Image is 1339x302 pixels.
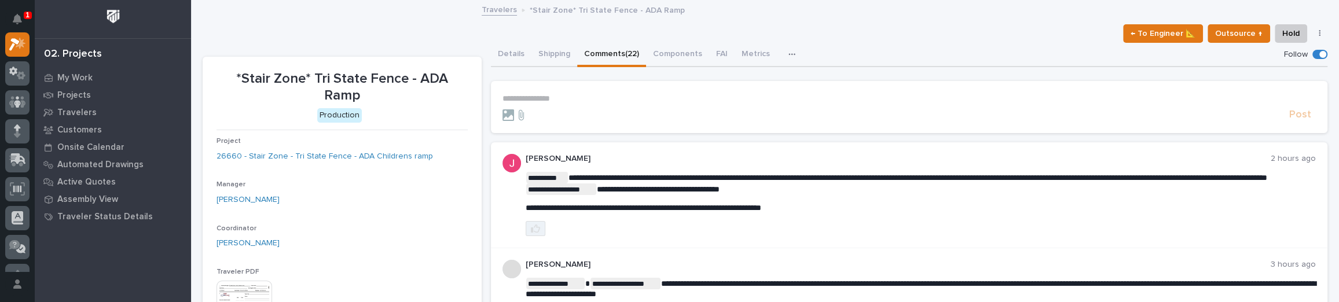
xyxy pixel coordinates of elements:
[35,190,191,208] a: Assembly View
[57,90,91,101] p: Projects
[25,11,30,19] p: 1
[526,221,545,236] button: like this post
[1208,24,1270,43] button: Outsource ↑
[502,154,521,172] img: ACg8ocI-SXp0KwvcdjE4ZoRMyLsZRSgZqnEZt9q_hAaElEsh-D-asw=s96-c
[217,194,280,206] a: [PERSON_NAME]
[646,43,709,67] button: Components
[217,268,259,275] span: Traveler PDF
[57,160,144,170] p: Automated Drawings
[491,43,531,67] button: Details
[57,108,97,118] p: Travelers
[577,43,646,67] button: Comments (22)
[14,14,30,32] div: Notifications1
[526,260,1271,270] p: [PERSON_NAME]
[217,150,433,163] a: 26660 - Stair Zone - Tri State Fence - ADA Childrens ramp
[57,177,116,187] p: Active Quotes
[35,156,191,173] a: Automated Drawings
[35,138,191,156] a: Onsite Calendar
[482,2,517,16] a: Travelers
[5,7,30,31] button: Notifications
[217,237,280,249] a: [PERSON_NAME]
[57,73,93,83] p: My Work
[531,43,577,67] button: Shipping
[217,181,245,188] span: Manager
[317,108,362,123] div: Production
[1271,154,1316,164] p: 2 hours ago
[1271,260,1316,270] p: 3 hours ago
[35,208,191,225] a: Traveler Status Details
[35,104,191,121] a: Travelers
[530,3,685,16] p: *Stair Zone* Tri State Fence - ADA Ramp
[35,173,191,190] a: Active Quotes
[709,43,735,67] button: FAI
[35,69,191,86] a: My Work
[217,225,256,232] span: Coordinator
[57,142,124,153] p: Onsite Calendar
[1284,50,1308,60] p: Follow
[1289,108,1311,121] span: Post
[1215,27,1263,40] span: Outsource ↑
[44,48,102,61] div: 02. Projects
[217,138,241,145] span: Project
[1123,24,1203,43] button: ← To Engineer 📐
[35,86,191,104] a: Projects
[526,154,1271,164] p: [PERSON_NAME]
[1275,24,1307,43] button: Hold
[1131,27,1195,40] span: ← To Engineer 📐
[102,6,124,27] img: Workspace Logo
[735,43,777,67] button: Metrics
[57,212,153,222] p: Traveler Status Details
[57,194,118,205] p: Assembly View
[57,125,102,135] p: Customers
[217,71,468,104] p: *Stair Zone* Tri State Fence - ADA Ramp
[35,121,191,138] a: Customers
[1285,108,1316,121] button: Post
[1282,27,1300,40] span: Hold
